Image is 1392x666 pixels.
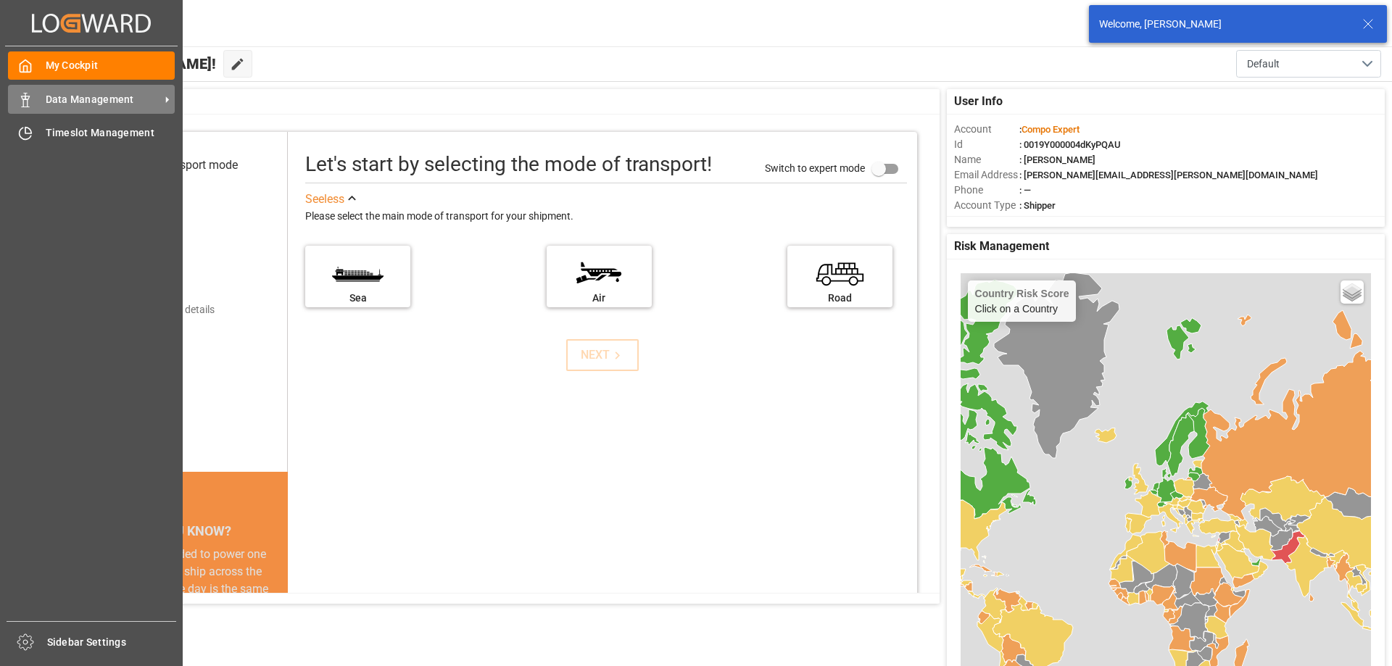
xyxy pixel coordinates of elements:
[1019,139,1121,150] span: : 0019Y000004dKyPQAU
[1019,170,1318,180] span: : [PERSON_NAME][EMAIL_ADDRESS][PERSON_NAME][DOMAIN_NAME]
[975,288,1069,315] div: Click on a Country
[1019,154,1095,165] span: : [PERSON_NAME]
[954,122,1019,137] span: Account
[1022,124,1080,135] span: Compo Expert
[581,346,625,364] div: NEXT
[795,291,885,306] div: Road
[1247,57,1280,72] span: Default
[1099,17,1348,32] div: Welcome, [PERSON_NAME]
[566,339,639,371] button: NEXT
[1236,50,1381,78] button: open menu
[46,125,175,141] span: Timeslot Management
[954,238,1049,255] span: Risk Management
[60,50,216,78] span: Hello [PERSON_NAME]!
[975,288,1069,299] h4: Country Risk Score
[46,58,175,73] span: My Cockpit
[96,546,270,650] div: The energy needed to power one large container ship across the ocean in a single day is the same ...
[954,137,1019,152] span: Id
[954,152,1019,167] span: Name
[1341,280,1364,304] a: Layers
[46,92,160,107] span: Data Management
[1019,200,1056,211] span: : Shipper
[954,93,1003,110] span: User Info
[305,208,907,225] div: Please select the main mode of transport for your shipment.
[954,167,1019,183] span: Email Address
[554,291,645,306] div: Air
[312,291,403,306] div: Sea
[954,183,1019,198] span: Phone
[8,119,175,147] a: Timeslot Management
[1019,124,1080,135] span: :
[47,635,177,650] span: Sidebar Settings
[305,149,712,180] div: Let's start by selecting the mode of transport!
[305,191,344,208] div: See less
[1019,185,1031,196] span: : —
[78,515,288,546] div: DID YOU KNOW?
[765,162,865,173] span: Switch to expert mode
[8,51,175,80] a: My Cockpit
[954,198,1019,213] span: Account Type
